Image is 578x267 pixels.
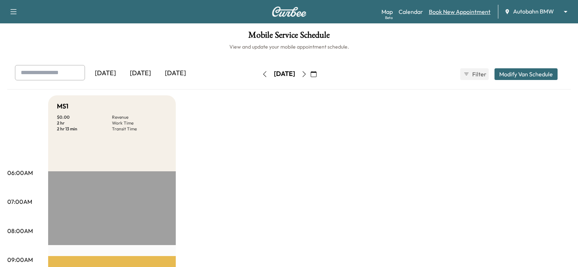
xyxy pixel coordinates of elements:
[7,31,571,43] h1: Mobile Service Schedule
[158,65,193,82] div: [DATE]
[112,120,167,126] p: Work Time
[112,126,167,132] p: Transit Time
[429,7,490,16] a: Book New Appointment
[57,120,112,126] p: 2 hr
[123,65,158,82] div: [DATE]
[7,226,33,235] p: 08:00AM
[88,65,123,82] div: [DATE]
[7,168,33,177] p: 06:00AM
[272,7,307,17] img: Curbee Logo
[57,126,112,132] p: 2 hr 13 min
[472,70,485,79] span: Filter
[399,7,423,16] a: Calendar
[381,7,393,16] a: MapBeta
[57,101,69,111] h5: MS1
[385,15,393,20] div: Beta
[494,68,558,80] button: Modify Van Schedule
[7,43,571,50] h6: View and update your mobile appointment schedule.
[57,114,112,120] p: $ 0.00
[513,7,554,16] span: Autobahn BMW
[7,255,33,264] p: 09:00AM
[460,68,489,80] button: Filter
[112,114,167,120] p: Revenue
[274,69,295,79] div: [DATE]
[7,197,32,206] p: 07:00AM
